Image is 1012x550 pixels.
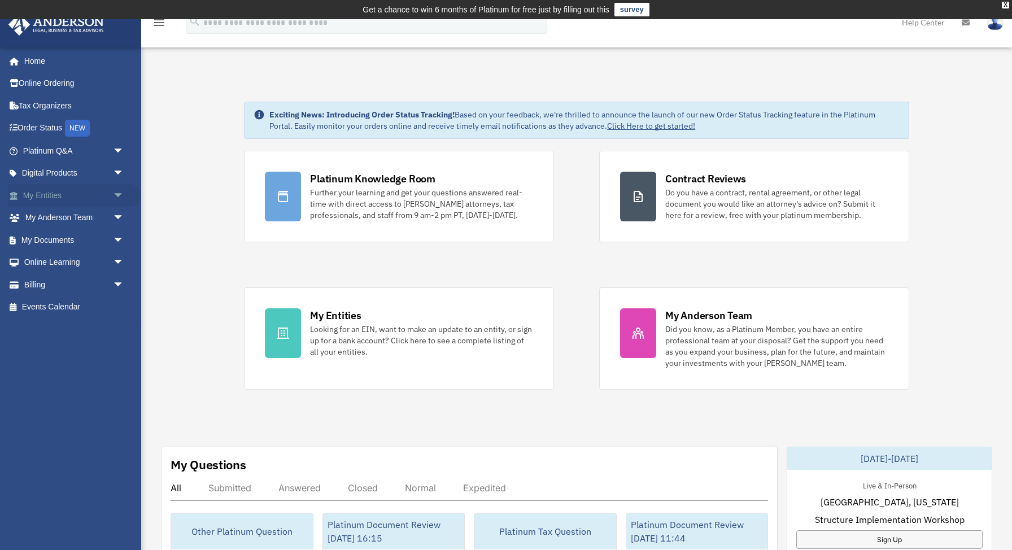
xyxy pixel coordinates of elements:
div: Do you have a contract, rental agreement, or other legal document you would like an attorney's ad... [665,187,888,221]
div: Based on your feedback, we're thrilled to announce the launch of our new Order Status Tracking fe... [269,109,900,132]
i: search [189,15,201,28]
div: Other Platinum Question [171,513,313,549]
div: Did you know, as a Platinum Member, you have an entire professional team at your disposal? Get th... [665,324,888,369]
a: My Documentsarrow_drop_down [8,229,141,251]
div: Closed [348,482,378,494]
a: Platinum Q&Aarrow_drop_down [8,139,141,162]
a: Online Learningarrow_drop_down [8,251,141,274]
a: Events Calendar [8,296,141,318]
div: Platinum Document Review [DATE] 16:15 [323,513,465,549]
div: [DATE]-[DATE] [787,447,992,470]
div: Platinum Knowledge Room [310,172,435,186]
a: Tax Organizers [8,94,141,117]
a: Digital Productsarrow_drop_down [8,162,141,185]
span: arrow_drop_down [113,229,136,252]
div: All [171,482,181,494]
a: Contract Reviews Do you have a contract, rental agreement, or other legal document you would like... [599,151,909,242]
img: Anderson Advisors Platinum Portal [5,14,107,36]
div: Further your learning and get your questions answered real-time with direct access to [PERSON_NAM... [310,187,533,221]
a: survey [614,3,649,16]
div: Contract Reviews [665,172,746,186]
div: Platinum Tax Question [474,513,616,549]
div: My Entities [310,308,361,322]
div: Submitted [208,482,251,494]
span: arrow_drop_down [113,207,136,230]
div: NEW [65,120,90,137]
span: Structure Implementation Workshop [815,513,965,526]
div: Looking for an EIN, want to make an update to an entity, or sign up for a bank account? Click her... [310,324,533,357]
a: Online Ordering [8,72,141,95]
i: menu [152,16,166,29]
span: arrow_drop_down [113,162,136,185]
strong: Exciting News: Introducing Order Status Tracking! [269,110,455,120]
a: Home [8,50,136,72]
span: arrow_drop_down [113,273,136,296]
div: close [1002,2,1009,8]
a: My Anderson Teamarrow_drop_down [8,207,141,229]
a: Order StatusNEW [8,117,141,140]
div: Platinum Document Review [DATE] 11:44 [626,513,768,549]
div: Expedited [463,482,506,494]
a: My Anderson Team Did you know, as a Platinum Member, you have an entire professional team at your... [599,287,909,390]
div: Answered [278,482,321,494]
img: User Pic [987,14,1004,30]
div: Get a chance to win 6 months of Platinum for free just by filling out this [363,3,609,16]
span: arrow_drop_down [113,139,136,163]
a: menu [152,20,166,29]
a: Billingarrow_drop_down [8,273,141,296]
div: My Questions [171,456,246,473]
span: [GEOGRAPHIC_DATA], [US_STATE] [821,495,959,509]
a: Sign Up [796,530,983,549]
div: My Anderson Team [665,308,752,322]
a: Platinum Knowledge Room Further your learning and get your questions answered real-time with dire... [244,151,554,242]
div: Normal [405,482,436,494]
a: Click Here to get started! [607,121,695,131]
a: My Entities Looking for an EIN, want to make an update to an entity, or sign up for a bank accoun... [244,287,554,390]
a: My Entitiesarrow_drop_down [8,184,141,207]
span: arrow_drop_down [113,184,136,207]
div: Live & In-Person [854,479,926,491]
span: arrow_drop_down [113,251,136,274]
